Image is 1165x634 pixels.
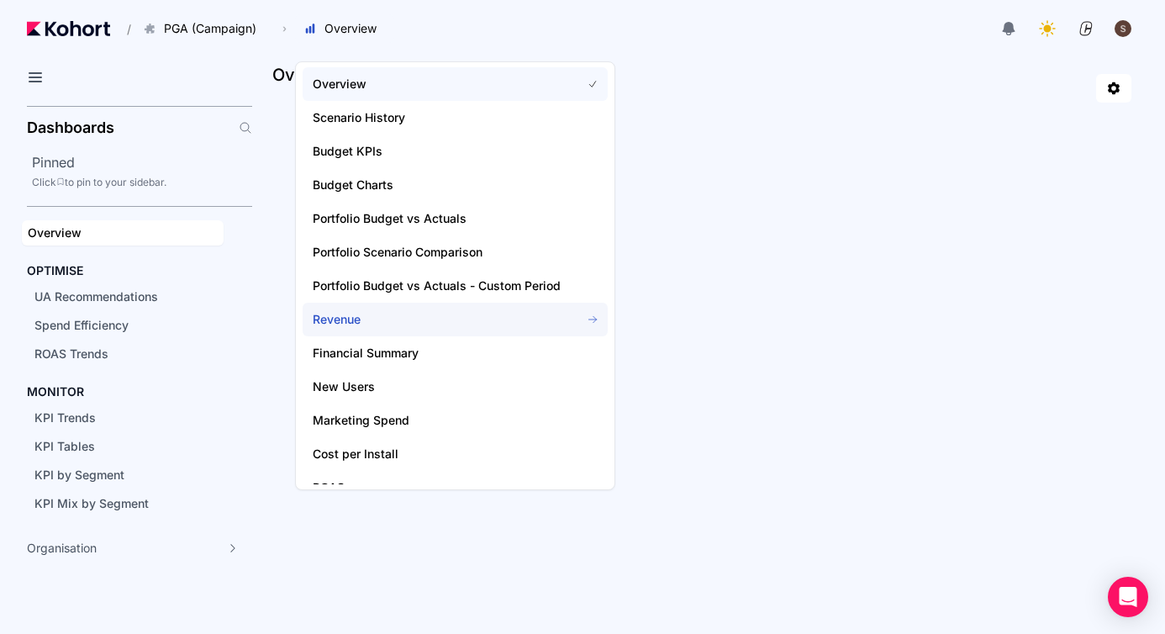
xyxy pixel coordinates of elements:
[27,262,83,279] h4: OPTIMISE
[313,177,561,193] span: Budget Charts
[27,120,114,135] h2: Dashboards
[303,235,608,269] a: Portfolio Scenario Comparison
[313,378,561,395] span: New Users
[22,220,224,246] a: Overview
[134,14,274,43] button: PGA (Campaign)
[34,410,96,425] span: KPI Trends
[29,462,224,488] a: KPI by Segment
[28,225,82,240] span: Overview
[313,345,561,362] span: Financial Summary
[313,143,561,160] span: Budget KPIs
[303,67,608,101] a: Overview
[27,21,110,36] img: Kohort logo
[113,20,131,38] span: /
[324,20,377,37] span: Overview
[29,284,224,309] a: UA Recommendations
[313,244,561,261] span: Portfolio Scenario Comparison
[313,311,561,328] span: Revenue
[32,176,252,189] div: Click to pin to your sidebar.
[29,434,224,459] a: KPI Tables
[303,370,608,404] a: New Users
[303,101,608,135] a: Scenario History
[27,383,84,400] h4: MONITOR
[164,20,256,37] span: PGA (Campaign)
[313,479,561,496] span: ROAS
[34,346,108,361] span: ROAS Trends
[34,468,124,482] span: KPI by Segment
[1078,20,1094,37] img: logo_ConcreteSoftwareLogo_20230810134128192030.png
[1108,577,1148,617] div: Open Intercom Messenger
[303,303,608,336] a: Revenue
[313,210,561,227] span: Portfolio Budget vs Actuals
[313,76,561,92] span: Overview
[303,336,608,370] a: Financial Summary
[29,491,224,516] a: KPI Mix by Segment
[34,289,158,304] span: UA Recommendations
[295,14,394,43] button: Overview
[29,313,224,338] a: Spend Efficiency
[313,277,561,294] span: Portfolio Budget vs Actuals - Custom Period
[303,202,608,235] a: Portfolio Budget vs Actuals
[303,135,608,168] a: Budget KPIs
[29,341,224,367] a: ROAS Trends
[34,439,95,453] span: KPI Tables
[279,22,290,35] span: ›
[27,540,97,557] span: Organisation
[303,404,608,437] a: Marketing Spend
[29,405,224,431] a: KPI Trends
[272,66,361,83] h3: Overview
[303,437,608,471] a: Cost per Install
[313,109,561,126] span: Scenario History
[303,168,608,202] a: Budget Charts
[34,318,129,332] span: Spend Efficiency
[313,446,561,462] span: Cost per Install
[303,269,608,303] a: Portfolio Budget vs Actuals - Custom Period
[34,496,149,510] span: KPI Mix by Segment
[303,471,608,505] a: ROAS
[32,152,252,172] h2: Pinned
[313,412,561,429] span: Marketing Spend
